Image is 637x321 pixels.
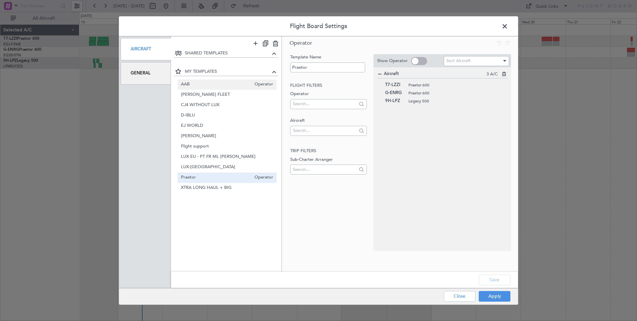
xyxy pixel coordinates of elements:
[185,50,271,57] span: SHARED TEMPLATES
[181,164,274,171] span: LUX-[GEOGRAPHIC_DATA]
[181,102,274,109] span: CJ4 WITHOUT LUX
[181,133,274,140] span: [PERSON_NAME]
[290,148,366,154] h2: Trip filters
[290,54,366,61] label: Template Name
[290,91,366,97] label: Operator
[251,81,273,88] span: Operator
[121,62,171,84] div: General
[384,71,486,77] span: Aircraft
[290,117,366,124] label: Aircraft
[181,91,274,98] span: [PERSON_NAME] FLEET
[408,82,501,88] span: Praetor 600
[293,165,356,175] input: Search...
[181,81,252,88] span: AAB
[377,58,408,64] label: Show Operator
[121,38,171,60] div: Aircraft
[486,71,498,78] span: 3 A/C
[181,185,274,192] span: XTRA LONG HAUL + BIG
[119,16,518,36] header: Flight Board Settings
[293,125,356,135] input: Search...
[251,174,273,181] span: Operator
[408,98,501,104] span: Legacy 500
[408,90,501,96] span: Praetor 600
[181,112,274,119] span: D-IBLU
[293,99,356,109] input: Search...
[385,89,405,97] span: G-ENRG
[181,122,274,129] span: EJ WORLD
[181,143,274,150] span: Flight support
[479,291,510,302] button: Apply
[290,156,366,163] label: Sub-Charter Arranger
[385,81,405,89] span: T7-LZZI
[446,58,471,64] span: Sort Aircraft
[181,153,274,160] span: LUX EU - PT FR ML [PERSON_NAME]
[444,291,475,302] button: Close
[185,68,271,75] span: MY TEMPLATES
[181,174,252,181] span: Praetor
[385,97,405,105] span: 9H-LPZ
[290,82,366,89] h2: Flight filters
[290,39,312,47] span: Operator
